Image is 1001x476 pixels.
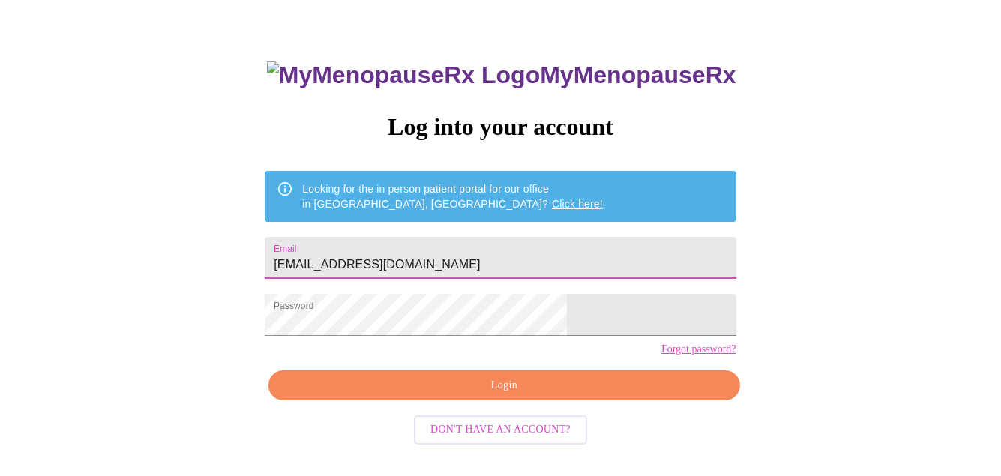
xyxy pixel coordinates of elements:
[661,343,736,355] a: Forgot password?
[265,113,736,141] h3: Log into your account
[414,415,587,445] button: Don't have an account?
[268,370,739,401] button: Login
[430,421,571,439] span: Don't have an account?
[267,61,736,89] h3: MyMenopauseRx
[286,376,722,395] span: Login
[267,61,540,89] img: MyMenopauseRx Logo
[302,175,603,217] div: Looking for the in person patient portal for our office in [GEOGRAPHIC_DATA], [GEOGRAPHIC_DATA]?
[410,422,591,435] a: Don't have an account?
[552,198,603,210] a: Click here!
